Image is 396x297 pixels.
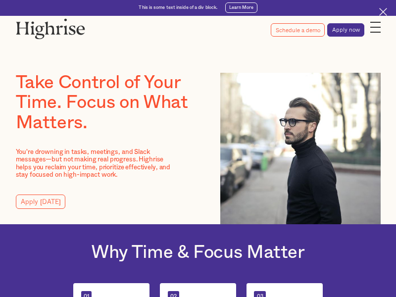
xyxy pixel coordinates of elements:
[379,8,387,16] img: Cross icon
[91,243,305,262] h1: Why Time & Focus Matter
[225,2,257,13] a: Learn More
[16,73,199,133] h1: Take Control of Your Time. Focus on What Matters.
[139,5,217,11] div: This is some text inside of a div block.
[16,195,65,208] a: Apply [DATE]
[16,18,85,39] img: Highrise logo
[327,23,364,37] a: Apply now
[271,23,325,36] a: Schedule a demo
[16,148,172,179] p: You're drowning in tasks, meetings, and Slack messages—but not making real progress. Highrise hel...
